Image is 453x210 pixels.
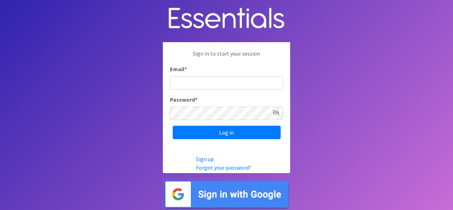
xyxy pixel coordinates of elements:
p: Sign in to start your session [170,49,283,65]
img: Sign in with Google [163,179,290,210]
a: Forgot your password? [196,164,251,171]
label: Email [170,65,187,73]
input: Log in [173,126,281,139]
img: Human Essentials [163,0,290,37]
a: Sign up [196,155,214,163]
abbr: required [184,66,187,73]
abbr: required [195,96,197,103]
label: Password [170,95,197,104]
